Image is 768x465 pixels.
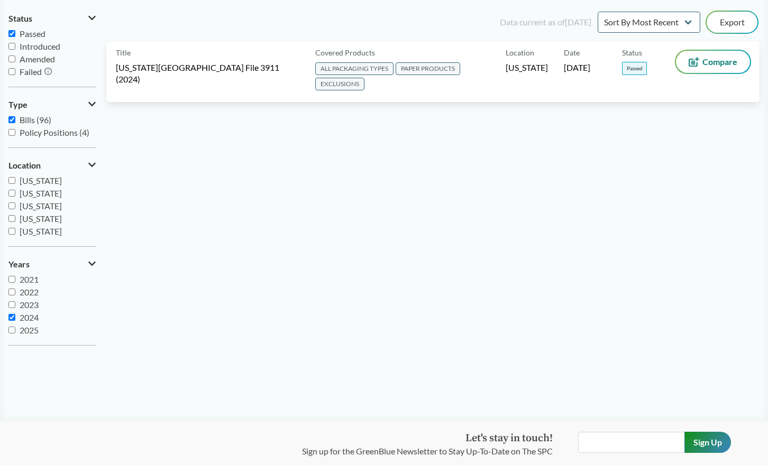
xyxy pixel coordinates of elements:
span: 2025 [20,325,39,335]
span: Date [564,47,580,58]
button: Compare [676,51,750,73]
span: PAPER PRODUCTS [396,62,460,75]
input: Introduced [8,43,15,50]
input: Policy Positions (4) [8,129,15,136]
span: [DATE] [564,62,590,73]
input: [US_STATE] [8,202,15,209]
button: Status [8,10,96,27]
span: 2022 [20,287,39,297]
strong: Let's stay in touch! [465,432,553,445]
span: 2023 [20,300,39,310]
input: [US_STATE] [8,228,15,235]
button: Type [8,96,96,114]
button: Location [8,156,96,174]
span: Location [506,47,534,58]
span: Passed [622,62,647,75]
span: Amended [20,54,55,64]
input: 2023 [8,301,15,308]
button: Years [8,255,96,273]
span: 2024 [20,312,39,322]
span: [US_STATE] [20,175,62,185]
span: 2021 [20,274,39,284]
span: [US_STATE] [506,62,548,73]
button: Export [707,12,757,33]
span: Status [622,47,642,58]
input: Sign Up [684,432,731,453]
span: Years [8,259,30,269]
input: 2022 [8,289,15,295]
span: Bills (96) [20,115,51,125]
input: [US_STATE] [8,190,15,197]
input: [US_STATE] [8,215,15,222]
span: Introduced [20,41,60,51]
span: Status [8,14,32,23]
input: Bills (96) [8,116,15,123]
input: Amended [8,55,15,62]
div: Data current as of [DATE] [500,16,591,29]
span: [US_STATE] [20,201,62,211]
input: [US_STATE] [8,177,15,184]
input: 2021 [8,276,15,283]
span: Compare [702,58,737,66]
span: Location [8,161,41,170]
span: [US_STATE] [20,226,62,236]
p: Sign up for the GreenBlue Newsletter to Stay Up-To-Date on The SPC [302,445,553,458]
span: ALL PACKAGING TYPES [315,62,394,75]
span: Failed [20,67,42,77]
span: Passed [20,29,45,39]
input: Failed [8,68,15,75]
span: Type [8,100,28,109]
span: [US_STATE] [20,213,62,224]
input: Passed [8,30,15,37]
span: Title [116,47,131,58]
span: Policy Positions (4) [20,127,89,137]
span: Covered Products [315,47,375,58]
input: 2024 [8,314,15,321]
span: EXCLUSIONS [315,78,364,90]
input: 2025 [8,327,15,333]
span: [US_STATE][GEOGRAPHIC_DATA] File 3911 (2024) [116,62,303,85]
span: [US_STATE] [20,188,62,198]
